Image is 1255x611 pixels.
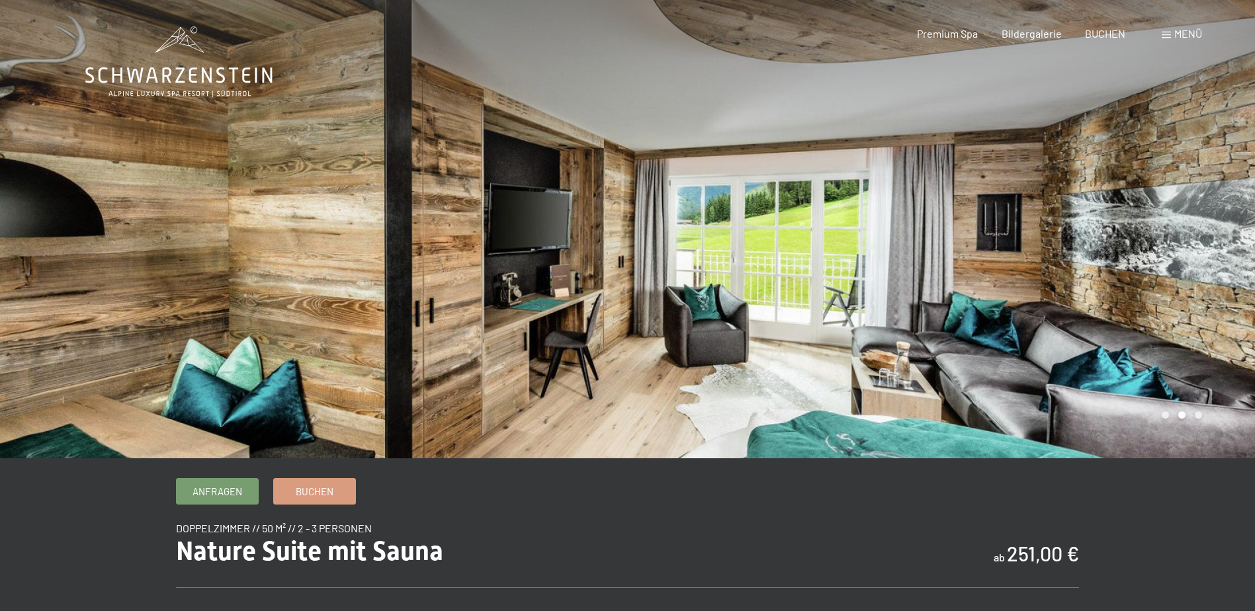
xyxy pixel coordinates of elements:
[917,27,978,40] a: Premium Spa
[296,485,333,499] span: Buchen
[994,551,1005,563] span: ab
[1007,542,1079,565] b: 251,00 €
[176,536,443,567] span: Nature Suite mit Sauna
[193,485,242,499] span: Anfragen
[1174,27,1202,40] span: Menü
[1085,27,1125,40] a: BUCHEN
[176,522,372,534] span: Doppelzimmer // 50 m² // 2 - 3 Personen
[274,479,355,504] a: Buchen
[177,479,258,504] a: Anfragen
[1002,27,1062,40] a: Bildergalerie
